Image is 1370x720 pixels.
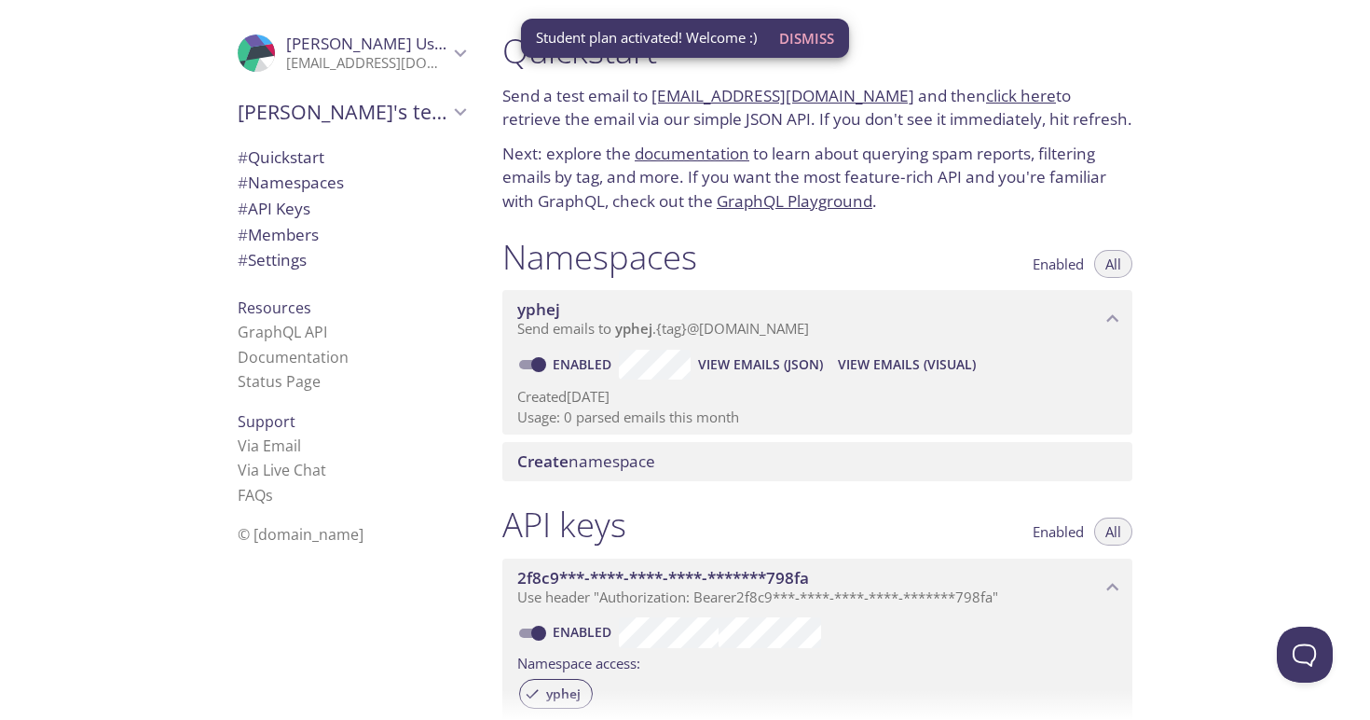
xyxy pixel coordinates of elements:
[1021,250,1095,278] button: Enabled
[502,142,1132,214] p: Next: explore the to learn about querying spam reports, filtering emails by tag, and more. If you...
[830,350,983,380] button: View Emails (Visual)
[550,355,619,373] a: Enabled
[838,353,976,376] span: View Emails (Visual)
[698,353,823,376] span: View Emails (JSON)
[691,350,830,380] button: View Emails (JSON)
[286,54,448,73] p: [EMAIL_ADDRESS][DOMAIN_NAME]
[223,145,480,171] div: Quickstart
[502,442,1132,481] div: Create namespace
[651,85,914,106] a: [EMAIL_ADDRESS][DOMAIN_NAME]
[238,224,248,245] span: #
[238,322,327,342] a: GraphQL API
[517,450,655,472] span: namespace
[238,99,448,125] span: [PERSON_NAME]'s team
[779,26,834,50] span: Dismiss
[635,143,749,164] a: documentation
[238,485,273,505] a: FAQ
[502,84,1132,132] p: Send a test email to and then to retrieve the email via our simple JSON API. If you don't see it ...
[717,190,872,212] a: GraphQL Playground
[1094,250,1132,278] button: All
[238,172,248,193] span: #
[238,172,344,193] span: Namespaces
[502,290,1132,348] div: yphej namespace
[238,411,295,432] span: Support
[519,679,593,709] div: yphej
[223,22,480,84] div: Haseeb Usman
[238,198,310,219] span: API Keys
[517,298,560,320] span: yphej
[502,236,697,278] h1: Namespaces
[1021,518,1095,546] button: Enabled
[536,28,757,48] span: Student plan activated! Welcome :)
[502,504,626,546] h1: API keys
[502,30,1132,72] h1: Quickstart
[238,436,301,456] a: Via Email
[550,623,619,641] a: Enabled
[223,222,480,248] div: Members
[223,170,480,196] div: Namespaces
[223,196,480,222] div: API Keys
[986,85,1056,106] a: click here
[535,685,592,702] span: yphej
[286,33,469,54] span: [PERSON_NAME] Usman
[238,460,326,480] a: Via Live Chat
[223,88,480,136] div: Haseeb's team
[517,648,640,675] label: Namespace access:
[223,247,480,273] div: Team Settings
[1094,518,1132,546] button: All
[238,146,324,168] span: Quickstart
[517,319,809,338] span: Send emails to . {tag} @[DOMAIN_NAME]
[238,524,363,545] span: © [DOMAIN_NAME]
[266,485,273,505] span: s
[238,198,248,219] span: #
[1277,627,1333,683] iframe: Help Scout Beacon - Open
[517,450,569,472] span: Create
[238,298,311,318] span: Resources
[517,408,1117,427] p: Usage: 0 parsed emails this month
[238,224,319,245] span: Members
[238,347,349,367] a: Documentation
[238,371,321,392] a: Status Page
[238,249,307,270] span: Settings
[238,249,248,270] span: #
[615,319,652,338] span: yphej
[517,387,1117,407] p: Created [DATE]
[772,21,842,56] button: Dismiss
[238,146,248,168] span: #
